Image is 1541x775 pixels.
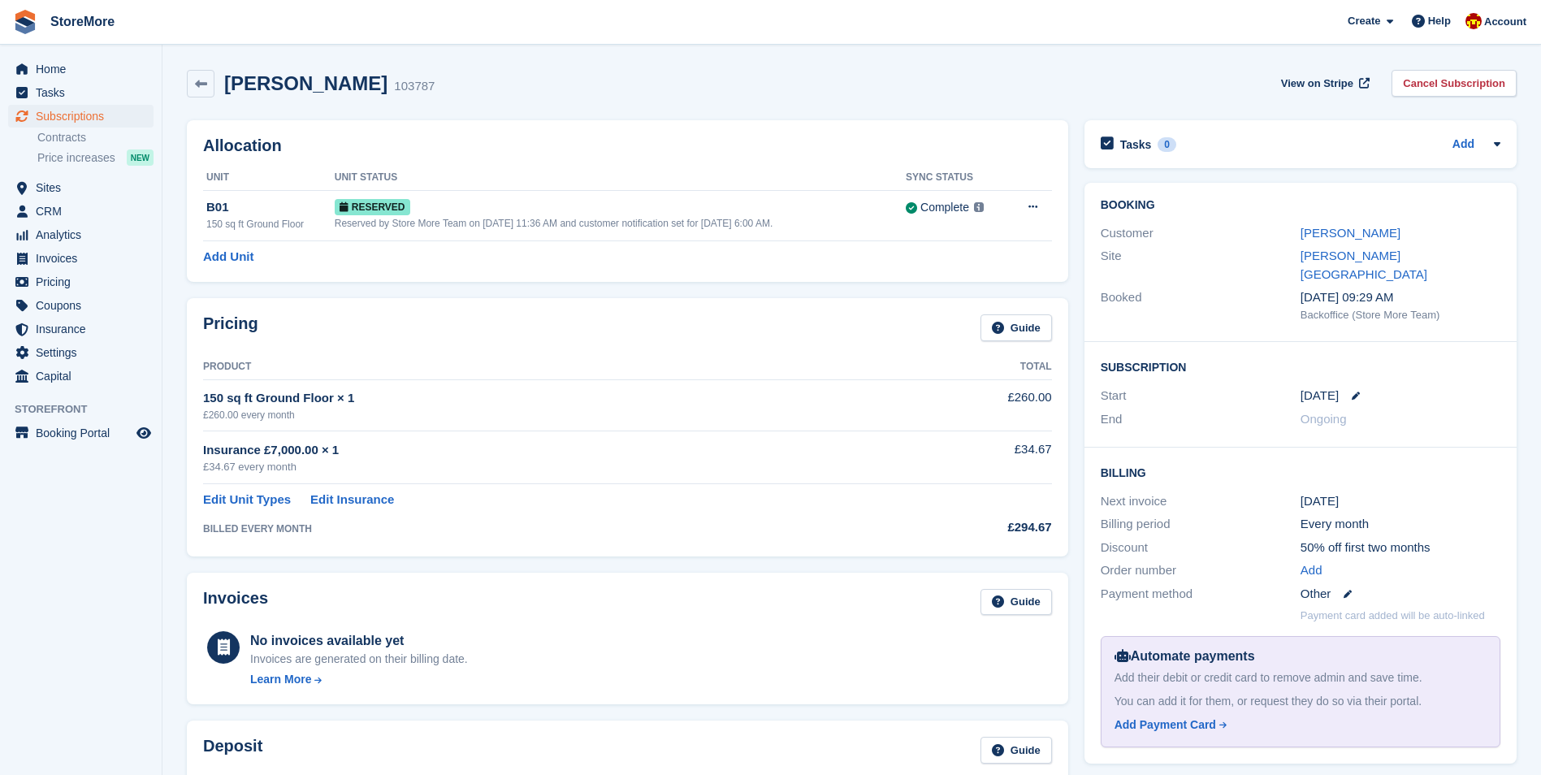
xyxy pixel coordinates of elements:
[250,671,468,688] a: Learn More
[15,401,162,418] span: Storefront
[335,199,410,215] span: Reserved
[1101,224,1301,243] div: Customer
[37,130,154,145] a: Contracts
[8,318,154,340] a: menu
[36,200,133,223] span: CRM
[1115,717,1216,734] div: Add Payment Card
[1301,515,1500,534] div: Every month
[203,408,893,422] div: £260.00 every month
[1348,13,1380,29] span: Create
[1301,492,1500,511] div: [DATE]
[250,671,311,688] div: Learn More
[980,589,1052,616] a: Guide
[36,318,133,340] span: Insurance
[203,389,893,408] div: 150 sq ft Ground Floor × 1
[127,149,154,166] div: NEW
[394,77,435,96] div: 103787
[203,314,258,341] h2: Pricing
[1275,70,1373,97] a: View on Stripe
[36,105,133,128] span: Subscriptions
[1281,76,1353,92] span: View on Stripe
[250,631,468,651] div: No invoices available yet
[203,165,335,191] th: Unit
[8,247,154,270] a: menu
[37,149,154,167] a: Price increases NEW
[36,341,133,364] span: Settings
[1115,647,1487,666] div: Automate payments
[1101,199,1500,212] h2: Booking
[1301,249,1427,281] a: [PERSON_NAME][GEOGRAPHIC_DATA]
[36,247,133,270] span: Invoices
[1301,307,1500,323] div: Backoffice (Store More Team)
[893,379,1052,431] td: £260.00
[1101,387,1301,405] div: Start
[206,217,335,232] div: 150 sq ft Ground Floor
[1101,288,1301,323] div: Booked
[203,248,253,266] a: Add Unit
[335,216,906,231] div: Reserved by Store More Team on [DATE] 11:36 AM and customer notification set for [DATE] 6:00 AM.
[8,271,154,293] a: menu
[920,199,969,216] div: Complete
[13,10,37,34] img: stora-icon-8386f47178a22dfd0bd8f6a31ec36ba5ce8667c1dd55bd0f319d3a0aa187defe.svg
[206,198,335,217] div: B01
[1115,717,1480,734] a: Add Payment Card
[974,202,984,212] img: icon-info-grey-7440780725fd019a000dd9b08b2336e03edf1995a4989e88bcd33f0948082b44.svg
[224,72,387,94] h2: [PERSON_NAME]
[8,365,154,387] a: menu
[1301,387,1339,405] time: 2025-08-29 00:00:00 UTC
[8,294,154,317] a: menu
[893,431,1052,484] td: £34.67
[37,150,115,166] span: Price increases
[1301,288,1500,307] div: [DATE] 09:29 AM
[1392,70,1517,97] a: Cancel Subscription
[8,223,154,246] a: menu
[203,459,893,475] div: £34.67 every month
[980,737,1052,764] a: Guide
[203,441,893,460] div: Insurance £7,000.00 × 1
[1101,585,1301,604] div: Payment method
[8,200,154,223] a: menu
[335,165,906,191] th: Unit Status
[1101,561,1301,580] div: Order number
[310,491,394,509] a: Edit Insurance
[36,223,133,246] span: Analytics
[1115,669,1487,686] div: Add their debit or credit card to remove admin and save time.
[1428,13,1451,29] span: Help
[8,58,154,80] a: menu
[203,354,893,380] th: Product
[36,294,133,317] span: Coupons
[8,105,154,128] a: menu
[1158,137,1176,152] div: 0
[1101,247,1301,284] div: Site
[8,422,154,444] a: menu
[1120,137,1152,152] h2: Tasks
[36,176,133,199] span: Sites
[203,522,893,536] div: BILLED EVERY MONTH
[1101,492,1301,511] div: Next invoice
[1101,515,1301,534] div: Billing period
[8,341,154,364] a: menu
[1484,14,1526,30] span: Account
[1101,358,1500,375] h2: Subscription
[1301,608,1485,624] p: Payment card added will be auto-linked
[8,81,154,104] a: menu
[1101,539,1301,557] div: Discount
[1301,539,1500,557] div: 50% off first two months
[906,165,1007,191] th: Sync Status
[1301,412,1347,426] span: Ongoing
[1101,464,1500,480] h2: Billing
[8,176,154,199] a: menu
[893,354,1052,380] th: Total
[1101,410,1301,429] div: End
[893,518,1052,537] div: £294.67
[36,422,133,444] span: Booking Portal
[1115,693,1487,710] div: You can add it for them, or request they do so via their portal.
[250,651,468,668] div: Invoices are generated on their billing date.
[1301,561,1322,580] a: Add
[36,58,133,80] span: Home
[203,491,291,509] a: Edit Unit Types
[1452,136,1474,154] a: Add
[134,423,154,443] a: Preview store
[44,8,121,35] a: StoreMore
[203,136,1052,155] h2: Allocation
